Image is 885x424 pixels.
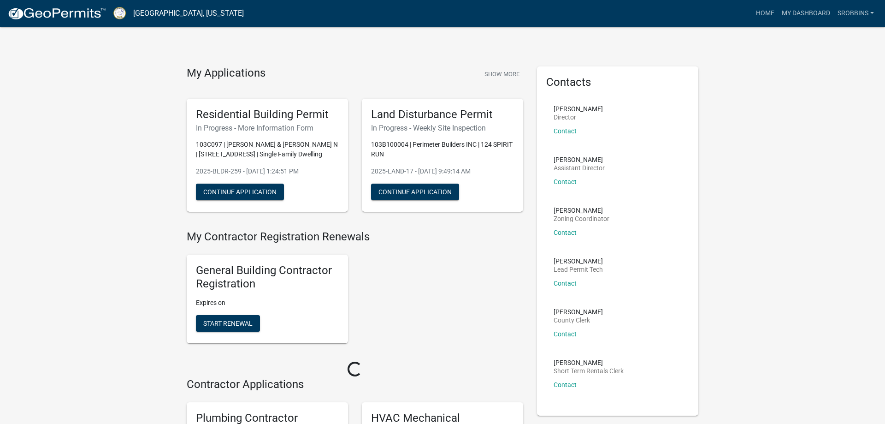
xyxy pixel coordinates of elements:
[187,230,523,244] h4: My Contractor Registration Renewals
[554,368,624,374] p: Short Term Rentals Clerk
[196,124,339,132] h6: In Progress - More Information Form
[554,266,603,273] p: Lead Permit Tech
[196,140,339,159] p: 103C097 | [PERSON_NAME] & [PERSON_NAME] N | [STREET_ADDRESS] | Single Family Dwelling
[371,140,514,159] p: 103B100004 | Perimeter Builders INC | 124 SPIRIT RUN
[554,114,603,120] p: Director
[133,6,244,21] a: [GEOGRAPHIC_DATA], [US_STATE]
[834,5,878,22] a: srobbins
[371,184,459,200] button: Continue Application
[187,230,523,350] wm-registration-list-section: My Contractor Registration Renewals
[554,106,603,112] p: [PERSON_NAME]
[196,108,339,121] h5: Residential Building Permit
[196,167,339,176] p: 2025-BLDR-259 - [DATE] 1:24:51 PM
[554,381,577,388] a: Contact
[113,7,126,19] img: Putnam County, Georgia
[554,215,609,222] p: Zoning Coordinator
[554,359,624,366] p: [PERSON_NAME]
[481,66,523,82] button: Show More
[554,309,603,315] p: [PERSON_NAME]
[196,298,339,308] p: Expires on
[196,184,284,200] button: Continue Application
[203,319,253,327] span: Start Renewal
[554,330,577,338] a: Contact
[187,66,265,80] h4: My Applications
[371,108,514,121] h5: Land Disturbance Permit
[752,5,778,22] a: Home
[546,76,689,89] h5: Contacts
[371,124,514,132] h6: In Progress - Weekly Site Inspection
[554,178,577,185] a: Contact
[371,167,514,176] p: 2025-LAND-17 - [DATE] 9:49:14 AM
[196,264,339,291] h5: General Building Contractor Registration
[554,156,605,163] p: [PERSON_NAME]
[187,378,523,391] h4: Contractor Applications
[554,229,577,236] a: Contact
[554,280,577,287] a: Contact
[554,258,603,264] p: [PERSON_NAME]
[554,127,577,135] a: Contact
[196,315,260,332] button: Start Renewal
[554,207,609,214] p: [PERSON_NAME]
[554,317,603,323] p: County Clerk
[554,165,605,171] p: Assistant Director
[778,5,834,22] a: My Dashboard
